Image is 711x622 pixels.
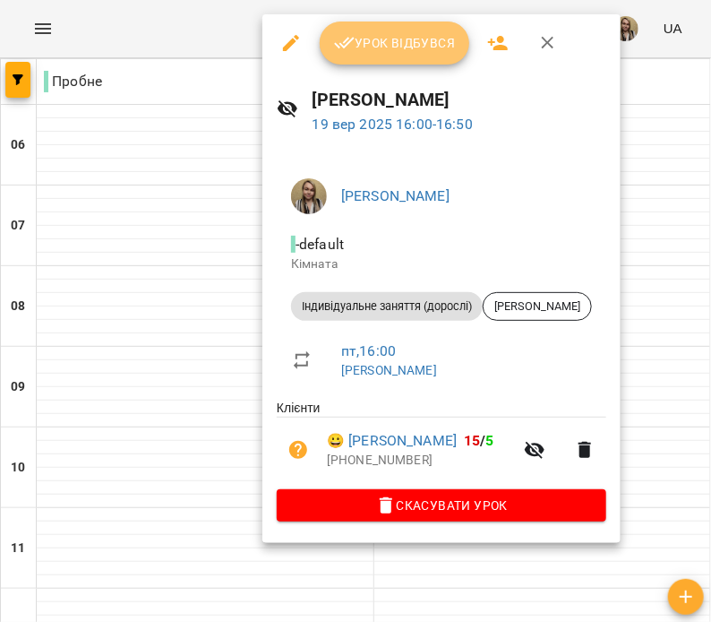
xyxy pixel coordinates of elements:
[341,363,437,377] a: [PERSON_NAME]
[341,187,450,204] a: [PERSON_NAME]
[277,399,606,488] ul: Клієнти
[464,432,494,449] b: /
[291,178,327,214] img: 2de22936d2bd162f862d77ab2f835e33.jpg
[327,452,513,470] p: [PHONE_NUMBER]
[483,292,592,321] div: [PERSON_NAME]
[484,298,591,315] span: [PERSON_NAME]
[320,22,470,65] button: Урок відбувся
[327,430,457,452] a: 😀 [PERSON_NAME]
[277,489,606,522] button: Скасувати Урок
[341,342,396,359] a: пт , 16:00
[334,32,456,54] span: Урок відбувся
[291,495,592,516] span: Скасувати Урок
[277,428,320,471] button: Візит ще не сплачено. Додати оплату?
[313,86,606,114] h6: [PERSON_NAME]
[291,236,347,253] span: - default
[291,255,592,273] p: Кімната
[313,116,473,133] a: 19 вер 2025 16:00-16:50
[291,298,483,315] span: Індивідуальне заняття (дорослі)
[464,432,480,449] span: 15
[486,432,494,449] span: 5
